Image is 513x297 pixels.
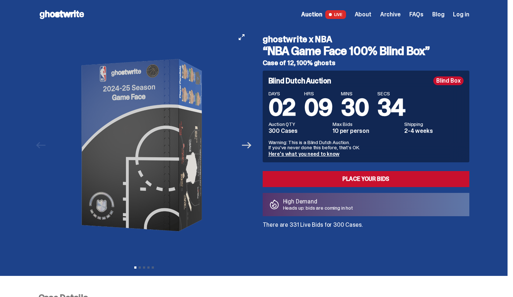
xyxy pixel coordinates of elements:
p: High Demand [283,199,353,205]
h4: Blind Dutch Auction [269,77,331,84]
button: View slide 5 [152,266,154,269]
span: SECS [377,91,405,96]
a: Here's what you need to know [269,151,339,157]
dt: Max Bids [333,122,400,127]
a: Archive [380,12,401,17]
button: View slide 3 [143,266,145,269]
button: View slide 1 [134,266,136,269]
span: Auction [301,12,322,17]
a: Blog [432,12,444,17]
p: Warning: This is a Blind Dutch Auction. If you’ve never done this before, that’s OK. [269,140,464,150]
p: There are 331 Live Bids for 300 Cases. [263,222,469,228]
button: View full-screen [237,33,246,41]
a: Auction LIVE [301,10,346,19]
h3: “NBA Game Face 100% Blind Box” [263,45,469,57]
p: Heads up: bids are coming in hot [283,205,353,210]
button: View slide 4 [147,266,150,269]
span: HRS [304,91,332,96]
button: Next [239,137,255,153]
a: Place your Bids [263,171,469,187]
span: DAYS [269,91,296,96]
a: Log in [453,12,469,17]
span: 02 [269,92,296,123]
h5: Case of 12, 100% ghosts [263,60,469,66]
img: NBA-Hero-1.png [51,29,237,261]
h4: ghostwrite x NBA [263,35,469,44]
a: FAQs [409,12,423,17]
dd: 300 Cases [269,128,329,134]
span: 34 [377,92,405,123]
div: Blind Box [433,76,464,85]
dt: Auction QTY [269,122,329,127]
span: LIVE [325,10,346,19]
dt: Shipping [404,122,464,127]
dd: 10 per person [333,128,400,134]
button: View slide 2 [139,266,141,269]
span: 09 [304,92,332,123]
span: 30 [341,92,369,123]
span: MINS [341,91,369,96]
dd: 2-4 weeks [404,128,464,134]
a: About [355,12,371,17]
